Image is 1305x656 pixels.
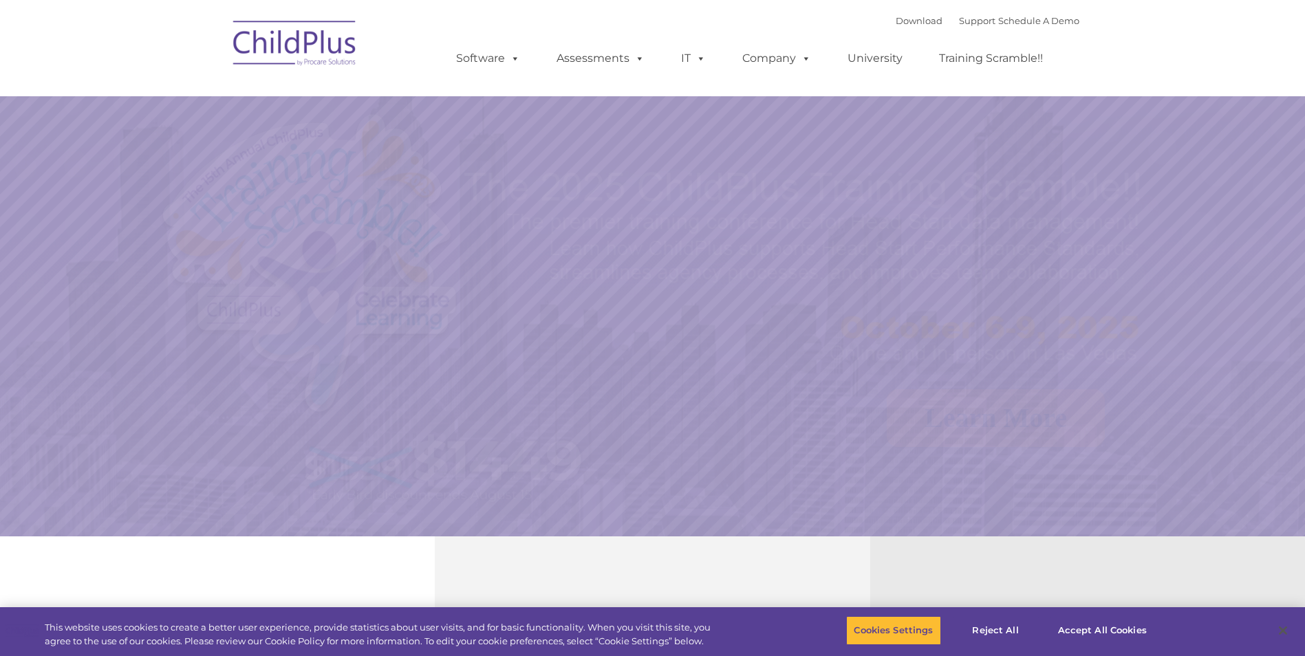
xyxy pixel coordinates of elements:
img: ChildPlus by Procare Solutions [226,11,364,80]
button: Close [1268,615,1298,646]
button: Cookies Settings [846,616,940,645]
font: | [896,15,1079,26]
a: Training Scramble!! [925,45,1057,72]
a: IT [667,45,720,72]
button: Accept All Cookies [1050,616,1154,645]
a: Company [729,45,825,72]
a: Support [959,15,995,26]
a: University [834,45,916,72]
button: Reject All [953,616,1039,645]
div: This website uses cookies to create a better user experience, provide statistics about user visit... [45,621,718,648]
a: Software [442,45,534,72]
a: Download [896,15,942,26]
a: Learn More [887,389,1105,447]
a: Schedule A Demo [998,15,1079,26]
a: Assessments [543,45,658,72]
